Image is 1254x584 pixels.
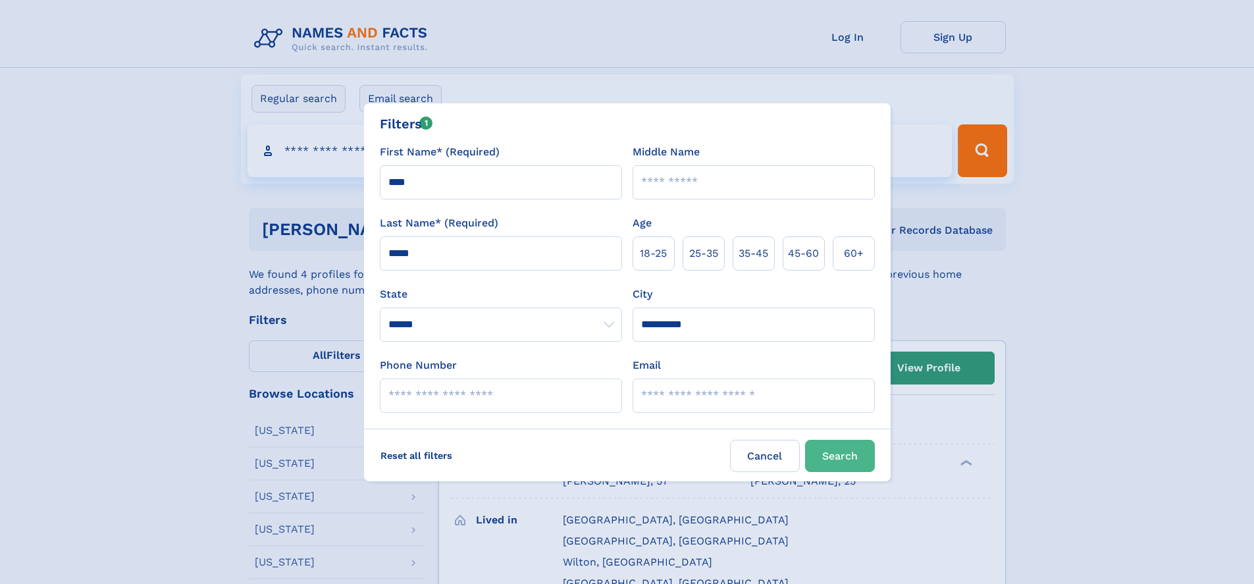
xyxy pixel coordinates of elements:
[380,215,498,231] label: Last Name* (Required)
[633,286,652,302] label: City
[380,286,622,302] label: State
[372,440,461,471] label: Reset all filters
[633,144,700,160] label: Middle Name
[689,246,718,261] span: 25‑35
[380,114,433,134] div: Filters
[805,440,875,472] button: Search
[380,358,457,373] label: Phone Number
[633,215,652,231] label: Age
[380,144,500,160] label: First Name* (Required)
[844,246,864,261] span: 60+
[739,246,768,261] span: 35‑45
[788,246,819,261] span: 45‑60
[633,358,661,373] label: Email
[730,440,800,472] label: Cancel
[640,246,667,261] span: 18‑25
